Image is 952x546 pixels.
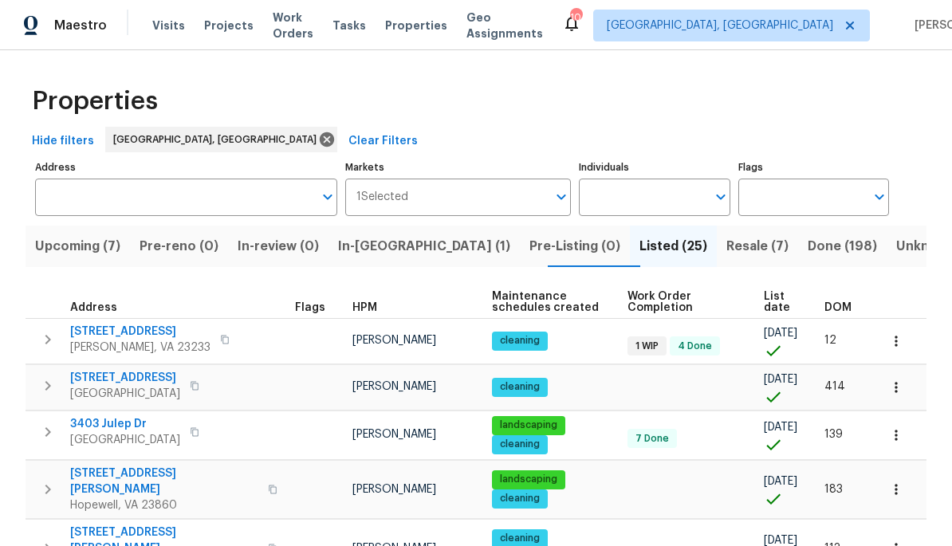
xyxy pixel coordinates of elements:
[295,302,325,313] span: Flags
[764,476,797,487] span: [DATE]
[494,418,564,432] span: landscaping
[710,186,732,208] button: Open
[238,235,319,257] span: In-review (0)
[764,535,797,546] span: [DATE]
[671,340,718,353] span: 4 Done
[352,429,436,440] span: [PERSON_NAME]
[70,324,210,340] span: [STREET_ADDRESS]
[338,235,510,257] span: In-[GEOGRAPHIC_DATA] (1)
[824,302,852,313] span: DOM
[342,127,424,156] button: Clear Filters
[352,335,436,346] span: [PERSON_NAME]
[607,18,833,33] span: [GEOGRAPHIC_DATA], [GEOGRAPHIC_DATA]
[726,235,789,257] span: Resale (7)
[494,473,564,486] span: landscaping
[494,438,546,451] span: cleaning
[494,532,546,545] span: cleaning
[35,235,120,257] span: Upcoming (7)
[494,334,546,348] span: cleaning
[824,429,843,440] span: 139
[824,484,843,495] span: 183
[492,291,600,313] span: Maintenance schedules created
[352,484,436,495] span: [PERSON_NAME]
[105,127,337,152] div: [GEOGRAPHIC_DATA], [GEOGRAPHIC_DATA]
[70,497,258,513] span: Hopewell, VA 23860
[70,416,180,432] span: 3403 Julep Dr
[529,235,620,257] span: Pre-Listing (0)
[764,328,797,339] span: [DATE]
[26,127,100,156] button: Hide filters
[54,18,107,33] span: Maestro
[32,132,94,151] span: Hide filters
[113,132,323,147] span: [GEOGRAPHIC_DATA], [GEOGRAPHIC_DATA]
[494,492,546,505] span: cleaning
[764,422,797,433] span: [DATE]
[70,340,210,355] span: [PERSON_NAME], VA 23233
[550,186,572,208] button: Open
[629,432,675,446] span: 7 Done
[70,465,258,497] span: [STREET_ADDRESS][PERSON_NAME]
[70,302,117,313] span: Address
[332,20,366,31] span: Tasks
[466,10,543,41] span: Geo Assignments
[273,10,313,41] span: Work Orders
[385,18,447,33] span: Properties
[352,381,436,392] span: [PERSON_NAME]
[140,235,218,257] span: Pre-reno (0)
[639,235,707,257] span: Listed (25)
[70,386,180,402] span: [GEOGRAPHIC_DATA]
[738,163,889,172] label: Flags
[204,18,254,33] span: Projects
[152,18,185,33] span: Visits
[570,10,581,26] div: 10
[579,163,730,172] label: Individuals
[824,381,845,392] span: 414
[868,186,891,208] button: Open
[627,291,738,313] span: Work Order Completion
[345,163,572,172] label: Markets
[764,291,797,313] span: List date
[356,191,408,204] span: 1 Selected
[348,132,418,151] span: Clear Filters
[824,335,836,346] span: 12
[35,163,337,172] label: Address
[32,93,158,109] span: Properties
[494,380,546,394] span: cleaning
[70,432,180,448] span: [GEOGRAPHIC_DATA]
[629,340,665,353] span: 1 WIP
[764,374,797,385] span: [DATE]
[317,186,339,208] button: Open
[808,235,877,257] span: Done (198)
[352,302,377,313] span: HPM
[70,370,180,386] span: [STREET_ADDRESS]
